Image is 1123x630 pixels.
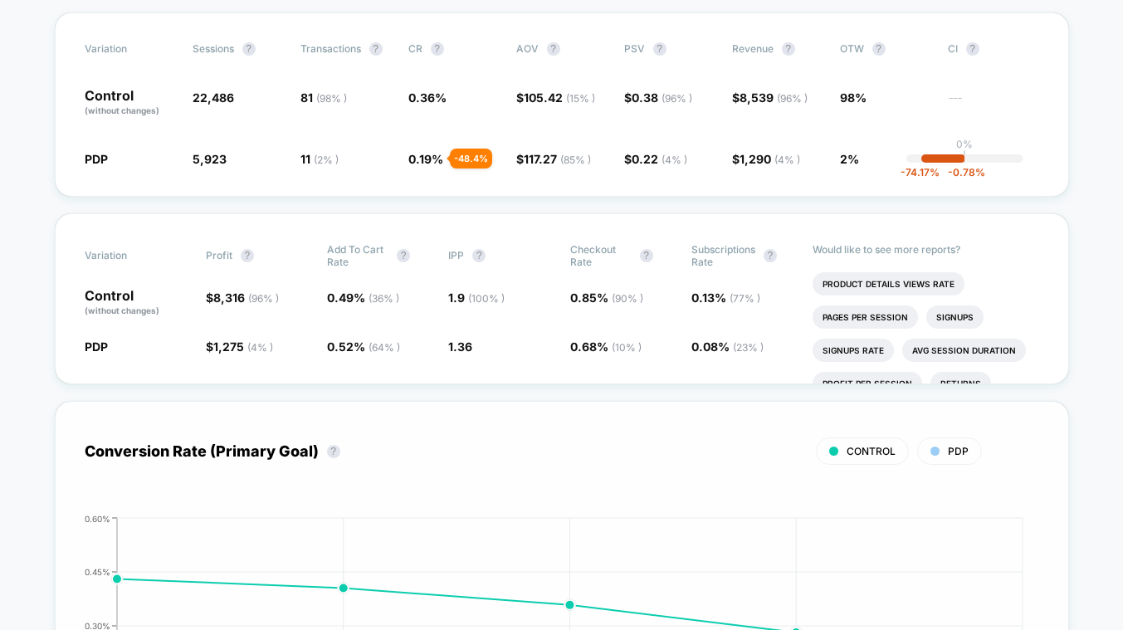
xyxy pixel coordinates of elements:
[732,42,774,55] span: Revenue
[397,249,410,262] button: ?
[632,152,687,166] span: 0.22
[612,292,643,305] span: ( 90 % )
[408,90,447,105] span: 0.36 %
[730,292,760,305] span: ( 77 % )
[213,339,273,354] span: 1,275
[193,42,234,55] span: Sessions
[300,90,347,105] span: 81
[813,372,922,395] li: Profit Per Session
[206,249,232,261] span: Profit
[764,249,777,262] button: ?
[85,513,110,523] tspan: 0.60%
[691,291,760,305] span: 0.13 %
[85,566,110,576] tspan: 0.45%
[640,249,653,262] button: ?
[966,42,979,56] button: ?
[524,152,591,166] span: 117.27
[624,152,687,166] span: $
[369,42,383,56] button: ?
[740,152,800,166] span: 1,290
[612,341,642,354] span: ( 10 % )
[560,154,591,166] span: ( 85 % )
[242,42,256,56] button: ?
[300,42,361,55] span: Transactions
[448,249,464,261] span: IPP
[547,42,560,56] button: ?
[624,90,692,105] span: $
[774,154,800,166] span: ( 4 % )
[733,341,764,354] span: ( 23 % )
[369,292,399,305] span: ( 36 % )
[948,445,969,457] span: PDP
[624,42,645,55] span: PSV
[840,90,867,105] span: 98%
[247,341,273,354] span: ( 4 % )
[570,243,632,268] span: Checkout Rate
[691,243,755,268] span: Subscriptions Rate
[516,90,595,105] span: $
[85,620,110,630] tspan: 0.30%
[300,152,339,166] span: 11
[570,291,643,305] span: 0.85 %
[963,150,966,163] p: |
[85,152,108,166] span: PDP
[248,292,279,305] span: ( 96 % )
[193,152,227,166] span: 5,923
[662,92,692,105] span: ( 96 % )
[327,339,400,354] span: 0.52 %
[85,339,108,354] span: PDP
[813,305,918,329] li: Pages Per Session
[241,249,254,262] button: ?
[85,305,159,315] span: (without changes)
[314,154,339,166] span: ( 2 % )
[516,152,591,166] span: $
[662,154,687,166] span: ( 4 % )
[732,90,808,105] span: $
[85,89,176,117] p: Control
[85,105,159,115] span: (without changes)
[85,243,176,268] span: Variation
[926,305,984,329] li: Signups
[524,90,595,105] span: 105.42
[813,243,1039,256] p: Would like to see more reports?
[956,138,973,150] p: 0%
[570,339,642,354] span: 0.68 %
[369,341,400,354] span: ( 64 % )
[930,372,991,395] li: Returns
[85,42,176,56] span: Variation
[777,92,808,105] span: ( 96 % )
[872,42,886,56] button: ?
[448,339,472,354] span: 1.36
[516,42,539,55] span: AOV
[840,152,859,166] span: 2%
[327,445,340,458] button: ?
[327,243,388,268] span: Add To Cart Rate
[940,166,985,178] span: -0.78 %
[85,289,189,317] p: Control
[408,42,422,55] span: CR
[653,42,666,56] button: ?
[431,42,444,56] button: ?
[566,92,595,105] span: ( 15 % )
[948,93,1039,117] span: ---
[902,339,1026,362] li: Avg Session Duration
[450,149,492,168] div: - 48.4 %
[691,339,764,354] span: 0.08 %
[316,92,347,105] span: ( 98 % )
[847,445,896,457] span: CONTROL
[448,291,505,305] span: 1.9
[782,42,795,56] button: ?
[901,166,940,178] span: -74.17 %
[948,42,1039,56] span: CI
[193,90,234,105] span: 22,486
[732,152,800,166] span: $
[408,152,443,166] span: 0.19 %
[840,42,931,56] span: OTW
[632,90,692,105] span: 0.38
[813,272,964,295] li: Product Details Views Rate
[472,249,486,262] button: ?
[740,90,808,105] span: 8,539
[327,291,399,305] span: 0.49 %
[206,339,273,354] span: $
[206,291,279,305] span: $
